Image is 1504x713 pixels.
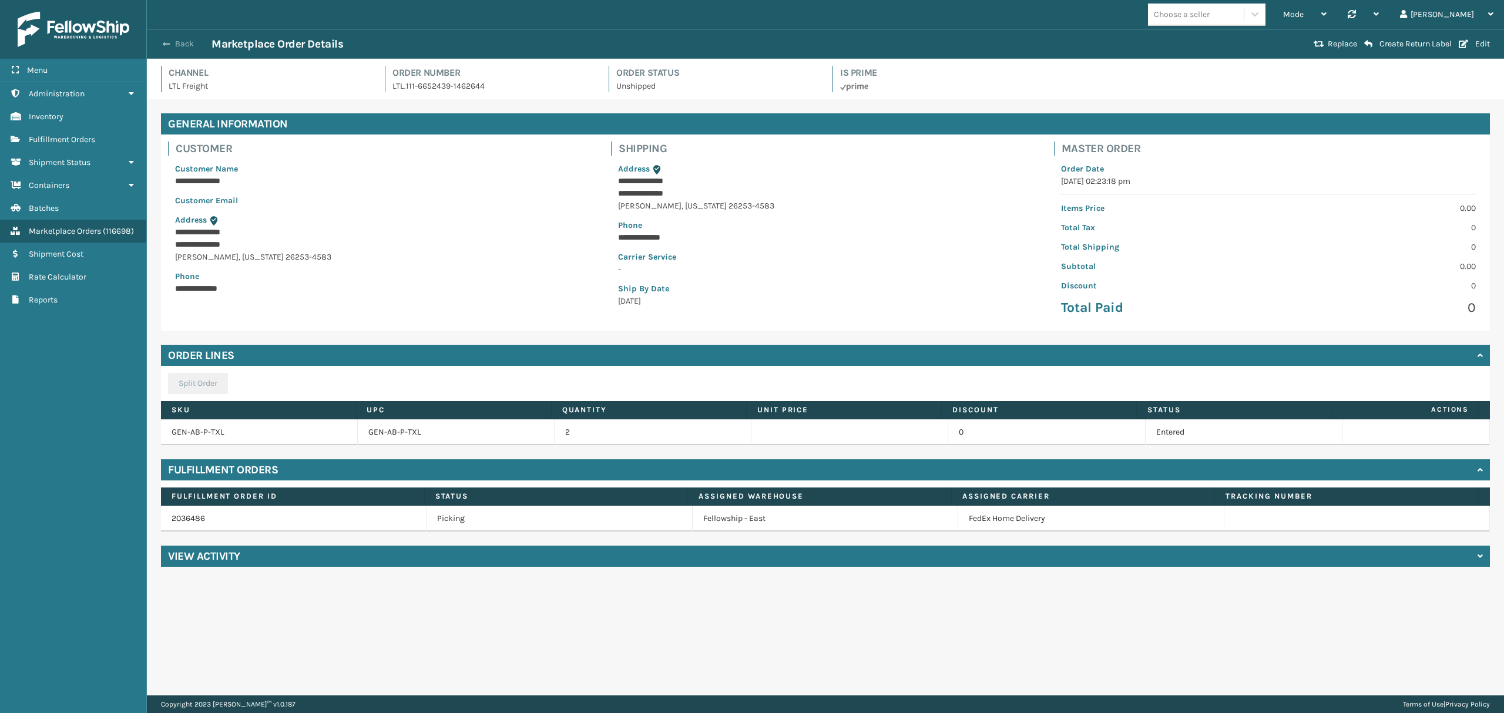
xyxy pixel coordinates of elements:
p: [DATE] 02:23:18 pm [1061,175,1476,187]
button: Edit [1455,39,1493,49]
h4: Shipping [619,142,1040,156]
p: Total Shipping [1061,241,1261,253]
p: Total Paid [1061,299,1261,317]
label: Discount [952,405,1126,415]
i: Replace [1314,40,1324,48]
p: Customer Email [175,194,590,207]
label: Quantity [562,405,736,415]
p: Items Price [1061,202,1261,214]
td: 0 [948,419,1145,445]
td: GEN-AB-P-TXL [358,419,555,445]
span: Reports [29,295,58,305]
h4: Fulfillment Orders [168,463,278,477]
div: Choose a seller [1154,8,1210,21]
i: Edit [1459,40,1468,48]
h4: Customer [176,142,597,156]
p: Ship By Date [618,282,1033,295]
span: Menu [27,65,48,75]
label: Assigned Warehouse [699,491,941,502]
span: Mode [1283,9,1304,19]
button: Create Return Label [1361,39,1455,49]
h3: Marketplace Order Details [211,37,343,51]
span: Containers [29,180,69,190]
div: | [1403,695,1490,713]
h4: Order Number [392,66,595,80]
p: Total Tax [1061,221,1261,234]
span: Address [618,164,650,174]
p: LTL Freight [169,80,371,92]
a: Privacy Policy [1445,700,1490,708]
p: Phone [175,270,590,282]
p: Carrier Service [618,251,1033,263]
a: Terms of Use [1403,700,1443,708]
p: 0 [1275,221,1476,234]
p: [PERSON_NAME] , [US_STATE] 26253-4583 [618,200,1033,212]
label: Unit Price [757,405,931,415]
span: Inventory [29,112,63,122]
p: Subtotal [1061,260,1261,273]
label: Status [435,491,677,502]
p: 0.00 [1275,202,1476,214]
td: Fellowship - East [693,506,958,532]
button: Replace [1310,39,1361,49]
p: Unshipped [616,80,818,92]
label: Fulfillment Order Id [172,491,414,502]
label: Assigned Carrier [962,491,1204,502]
span: ( 116698 ) [103,226,134,236]
h4: General Information [161,113,1490,134]
span: Actions [1336,400,1476,419]
label: SKU [172,405,345,415]
p: Copyright 2023 [PERSON_NAME]™ v 1.0.187 [161,695,296,713]
span: Address [175,215,207,225]
p: Discount [1061,280,1261,292]
button: Split Order [168,373,228,394]
h4: Master Order [1062,142,1483,156]
span: Fulfillment Orders [29,134,95,144]
p: 0 [1275,280,1476,292]
td: 2 [555,419,751,445]
p: 0 [1275,299,1476,317]
h4: View Activity [168,549,240,563]
p: [DATE] [618,295,1033,307]
a: 2036486 [172,513,205,523]
p: LTL.111-6652439-1462644 [392,80,595,92]
span: Administration [29,89,85,99]
a: GEN-AB-P-TXL [172,427,224,437]
label: UPC [367,405,540,415]
label: Tracking Number [1226,491,1468,502]
i: Create Return Label [1364,39,1372,49]
button: Back [157,39,211,49]
h4: Is Prime [840,66,1042,80]
span: Marketplace Orders [29,226,101,236]
td: Entered [1146,419,1342,445]
span: Shipment Status [29,157,90,167]
label: Status [1147,405,1321,415]
p: 0.00 [1275,260,1476,273]
span: Rate Calculator [29,272,86,282]
h4: Order Lines [168,348,234,362]
p: [PERSON_NAME] , [US_STATE] 26253-4583 [175,251,590,263]
p: Customer Name [175,163,590,175]
p: Order Date [1061,163,1476,175]
p: 0 [1275,241,1476,253]
td: Picking [427,506,692,532]
span: Shipment Cost [29,249,83,259]
td: FedEx Home Delivery [958,506,1224,532]
h4: Order Status [616,66,818,80]
span: Batches [29,203,59,213]
img: logo [18,12,129,47]
p: - [618,263,1033,275]
p: Phone [618,219,1033,231]
h4: Channel [169,66,371,80]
